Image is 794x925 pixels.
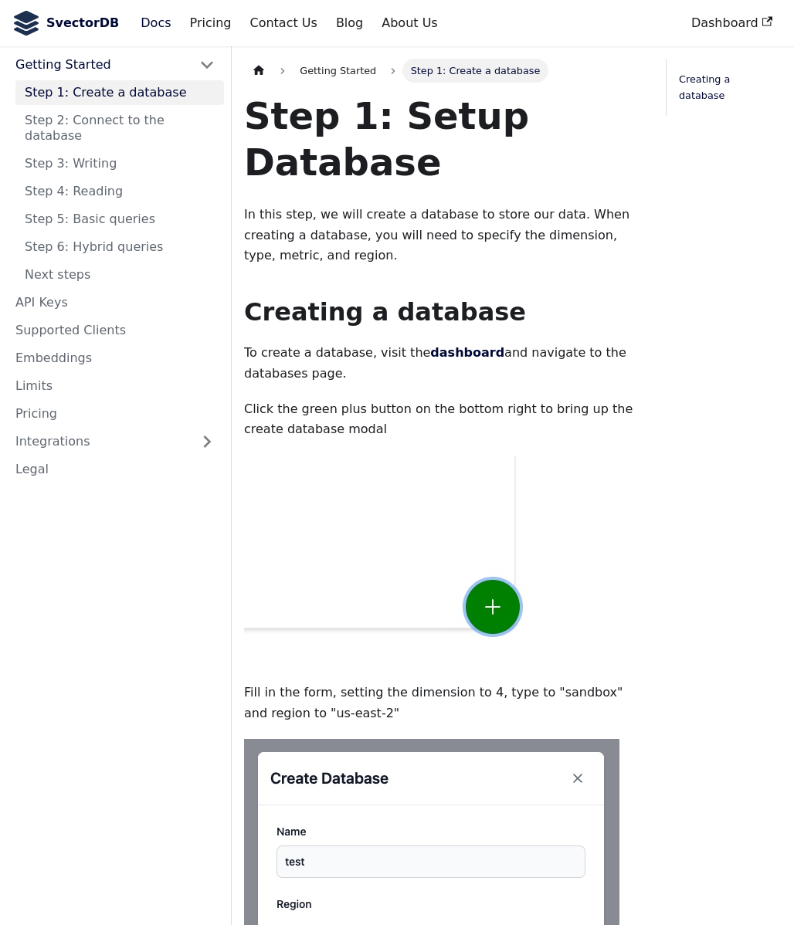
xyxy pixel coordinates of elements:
[300,65,376,76] span: Getting Started
[15,108,224,148] a: Step 2: Connect to the database
[244,456,547,661] img: Z
[244,93,641,185] h1: Step 1: Setup Database
[6,346,224,371] a: Embeddings
[15,207,224,232] a: Step 5: Basic queries
[682,10,782,36] a: Dashboard
[430,345,504,360] a: dashboard
[181,10,241,36] a: Pricing
[15,179,224,204] a: Step 4: Reading
[679,71,775,103] a: Creating a database
[131,10,180,36] a: Docs
[244,296,641,327] h2: Creating a database
[6,457,224,482] a: Legal
[244,399,641,440] p: Click the green plus button on the bottom right to bring up the create database modal
[244,59,273,83] a: Home page
[6,318,224,343] a: Supported Clients
[6,429,224,454] a: Integrations
[46,13,119,33] b: SvectorDB
[15,151,224,176] a: Step 3: Writing
[12,11,119,36] a: SvectorDB LogoSvectorDB
[6,402,224,426] a: Pricing
[292,59,384,83] a: Getting Started
[15,80,224,105] a: Step 1: Create a database
[6,53,190,77] a: Getting Started
[6,290,224,315] a: API Keys
[6,374,224,398] a: Limits
[402,59,548,83] span: Step 1: Create a database
[244,205,641,266] p: In this step, we will create a database to store our data. When creating a database, you will nee...
[15,235,224,259] a: Step 6: Hybrid queries
[190,53,224,77] button: Collapse sidebar category 'Getting Started'
[15,263,224,287] a: Next steps
[372,10,446,36] a: About Us
[240,10,326,36] a: Contact Us
[244,683,641,723] p: Fill in the form, setting the dimension to 4, type to "sandbox" and region to "us-east-2"
[327,10,372,36] a: Blog
[12,11,40,36] img: SvectorDB Logo
[244,343,641,384] p: To create a database, visit the and navigate to the databases page.
[244,59,641,83] nav: Breadcrumbs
